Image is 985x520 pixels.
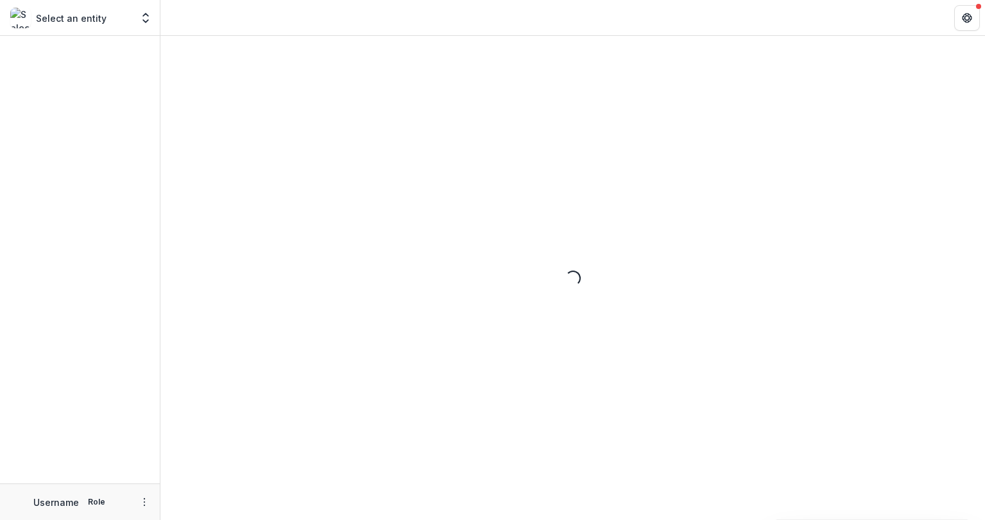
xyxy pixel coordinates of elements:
[84,496,109,508] p: Role
[137,5,155,31] button: Open entity switcher
[10,8,31,28] img: Select an entity
[954,5,980,31] button: Get Help
[36,12,107,25] p: Select an entity
[33,496,79,509] p: Username
[137,494,152,510] button: More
